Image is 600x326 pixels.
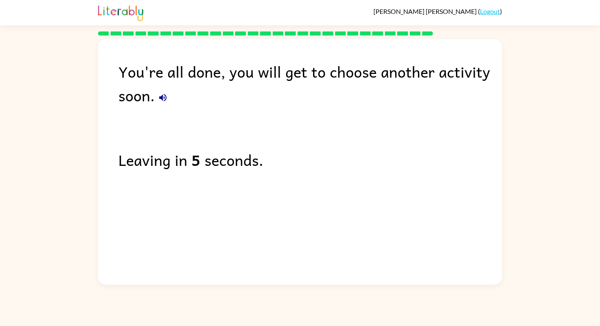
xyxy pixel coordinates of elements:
[373,7,502,15] div: ( )
[98,3,143,21] img: Literably
[118,148,502,172] div: Leaving in seconds.
[191,148,200,172] b: 5
[480,7,500,15] a: Logout
[373,7,478,15] span: [PERSON_NAME] [PERSON_NAME]
[118,60,502,107] div: You're all done, you will get to choose another activity soon.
